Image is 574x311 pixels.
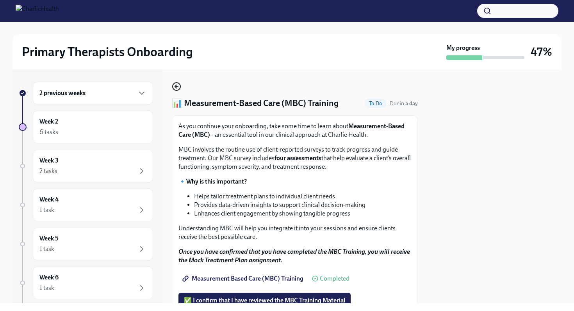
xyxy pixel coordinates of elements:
[39,273,59,282] h6: Week 6
[364,101,387,106] span: To Do
[39,156,59,165] h6: Week 3
[184,297,345,304] span: ✅ I confirm that I have reviewed the MBC Training Material
[16,5,59,17] img: CharlieHealth
[178,293,351,308] button: ✅ I confirm that I have reviewed the MBC Training Material
[22,44,193,60] h2: Primary Therapists Onboarding
[275,154,321,162] strong: four assessments
[194,201,411,209] li: Provides data-driven insights to support clinical decision-making
[390,100,418,107] span: August 20th, 2025 09:00
[39,89,86,97] h6: 2 previous weeks
[19,189,153,221] a: Week 41 task
[446,44,480,52] strong: My progress
[178,177,411,186] p: 🔹
[39,206,54,214] div: 1 task
[39,128,58,136] div: 6 tasks
[178,271,309,286] a: Measurement Based Care (MBC) Training
[19,111,153,143] a: Week 26 tasks
[39,117,58,126] h6: Week 2
[39,245,54,253] div: 1 task
[19,150,153,182] a: Week 32 tasks
[186,178,247,185] strong: Why is this important?
[39,195,59,204] h6: Week 4
[178,224,411,241] p: Understanding MBC will help you integrate it into your sessions and ensure clients receive the be...
[184,275,303,283] span: Measurement Based Care (MBC) Training
[390,100,418,107] span: Due
[399,100,418,107] strong: in a day
[194,209,411,218] li: Enhances client engagement by showing tangible progress
[178,248,410,264] strong: Once you have confirmed that you have completed the MBC Training, you will receive the Mock Treat...
[194,192,411,201] li: Helps tailor treatment plans to individual client needs
[39,234,59,243] h6: Week 5
[320,276,349,282] span: Completed
[33,82,153,104] div: 2 previous weeks
[178,122,411,139] p: As you continue your onboarding, take some time to learn about —an essential tool in our clinical...
[39,284,54,292] div: 1 task
[172,97,339,109] h4: 📊 Measurement-Based Care (MBC) Training
[19,228,153,260] a: Week 51 task
[531,45,552,59] h3: 47%
[39,167,57,175] div: 2 tasks
[178,145,411,171] p: MBC involves the routine use of client-reported surveys to track progress and guide treatment. Ou...
[19,267,153,299] a: Week 61 task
